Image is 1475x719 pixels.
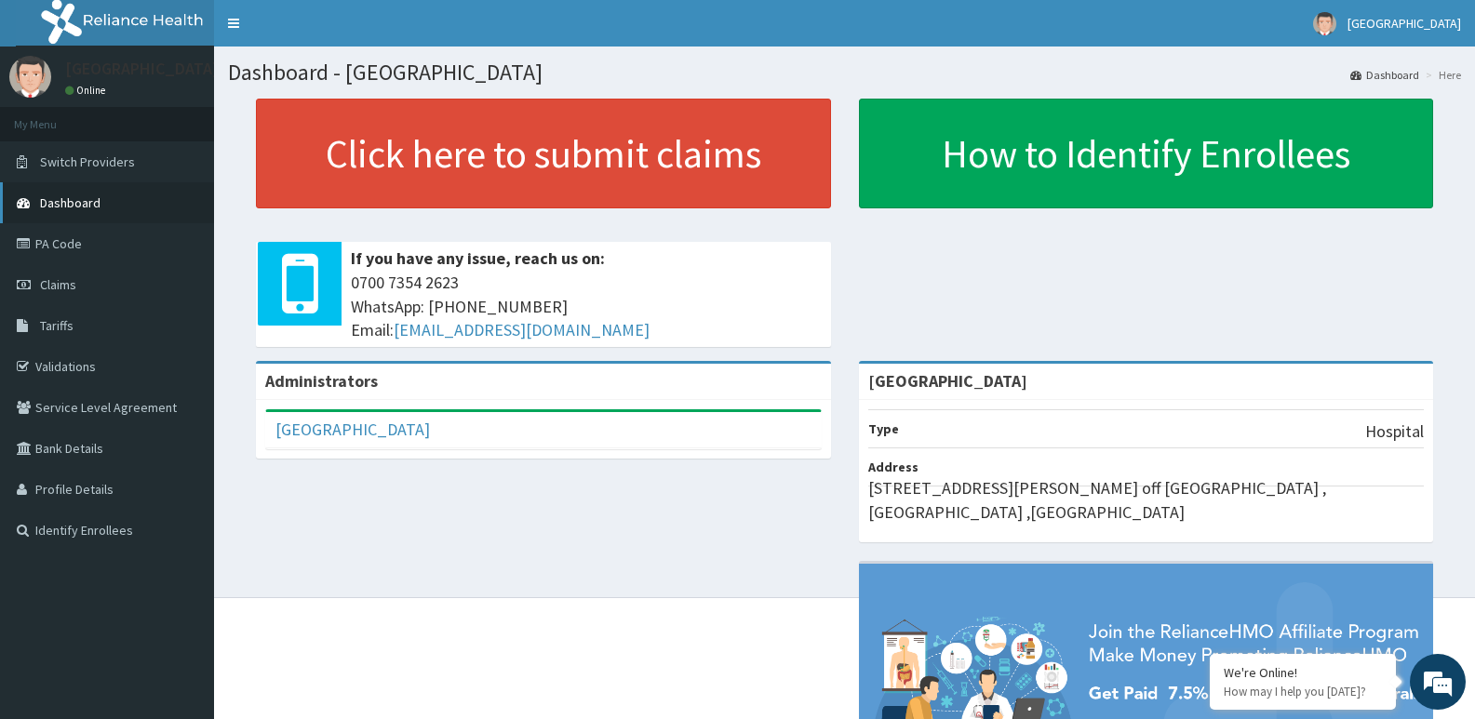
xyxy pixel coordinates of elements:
a: Dashboard [1350,67,1419,83]
span: 0700 7354 2623 WhatsApp: [PHONE_NUMBER] Email: [351,271,822,342]
span: Switch Providers [40,153,135,170]
a: How to Identify Enrollees [859,99,1434,208]
p: How may I help you today? [1224,684,1382,699]
b: If you have any issue, reach us on: [351,247,605,269]
p: [GEOGRAPHIC_DATA] [65,60,219,77]
span: Dashboard [40,194,101,211]
a: [EMAIL_ADDRESS][DOMAIN_NAME] [394,319,650,340]
strong: [GEOGRAPHIC_DATA] [868,370,1027,392]
b: Administrators [265,370,378,392]
span: [GEOGRAPHIC_DATA] [1348,15,1461,32]
li: Here [1421,67,1461,83]
span: Tariffs [40,317,74,334]
span: Claims [40,276,76,293]
b: Type [868,420,899,437]
a: Online [65,84,110,97]
div: We're Online! [1224,664,1382,681]
a: [GEOGRAPHIC_DATA] [275,419,430,440]
img: User Image [1313,12,1336,35]
h1: Dashboard - [GEOGRAPHIC_DATA] [228,60,1461,85]
b: Address [868,459,919,475]
a: Click here to submit claims [256,99,831,208]
p: [STREET_ADDRESS][PERSON_NAME] off [GEOGRAPHIC_DATA] , [GEOGRAPHIC_DATA] ,[GEOGRAPHIC_DATA] [868,476,1425,524]
p: Hospital [1365,419,1424,444]
img: User Image [9,56,51,98]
